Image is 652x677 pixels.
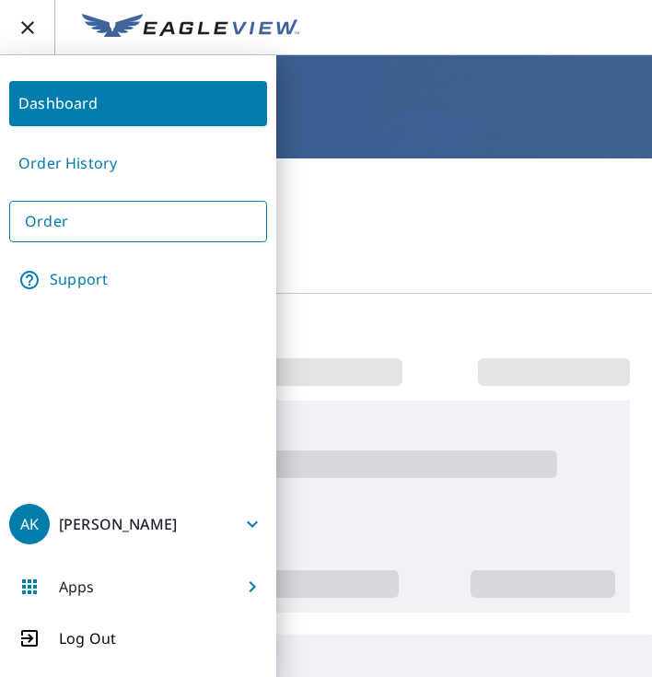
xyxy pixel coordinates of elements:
[9,627,267,649] button: Log Out
[9,565,267,609] button: Apps
[9,257,267,303] a: Support
[59,514,177,534] p: [PERSON_NAME]
[9,201,267,242] a: Order
[22,107,630,145] h1: Dashboard
[9,502,267,546] button: AK[PERSON_NAME]
[9,141,267,186] a: Order History
[59,576,95,598] p: Apps
[9,81,267,126] a: Dashboard
[59,627,116,649] p: Log Out
[82,14,299,41] img: EV Logo
[9,504,50,544] div: AK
